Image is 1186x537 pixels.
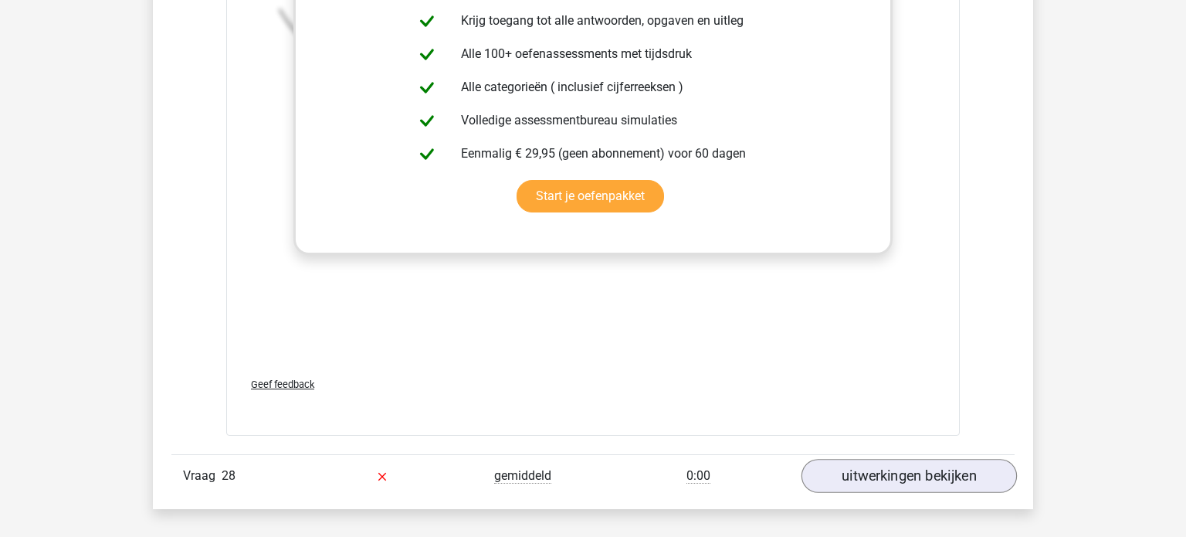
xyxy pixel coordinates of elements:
[251,379,314,390] span: Geef feedback
[494,468,551,484] span: gemiddeld
[222,468,236,483] span: 28
[801,460,1017,494] a: uitwerkingen bekijken
[517,180,664,212] a: Start je oefenpakket
[686,468,710,484] span: 0:00
[183,467,222,485] span: Vraag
